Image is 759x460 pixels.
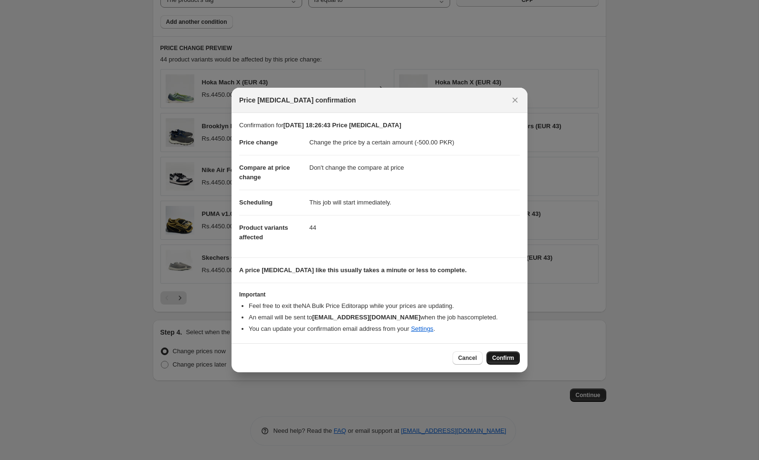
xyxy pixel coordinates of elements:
[486,351,520,365] button: Confirm
[411,325,433,332] a: Settings
[249,301,520,311] li: Feel free to exit the NA Bulk Price Editor app while your prices are updating.
[239,121,520,130] p: Confirmation for
[458,354,477,362] span: Cancel
[453,351,483,365] button: Cancel
[239,139,278,146] span: Price change
[239,199,273,206] span: Scheduling
[239,224,288,241] span: Product variants affected
[492,354,514,362] span: Confirm
[239,291,520,298] h3: Important
[309,155,520,180] dd: Don't change the compare at price
[239,266,467,274] b: A price [MEDICAL_DATA] like this usually takes a minute or less to complete.
[249,324,520,334] li: You can update your confirmation email address from your .
[239,95,356,105] span: Price [MEDICAL_DATA] confirmation
[309,190,520,215] dd: This job will start immediately.
[508,93,522,107] button: Close
[309,215,520,240] dd: 44
[312,314,421,321] b: [EMAIL_ADDRESS][DOMAIN_NAME]
[249,313,520,322] li: An email will be sent to when the job has completed .
[283,122,401,129] b: [DATE] 18:26:43 Price [MEDICAL_DATA]
[239,164,290,181] span: Compare at price change
[309,130,520,155] dd: Change the price by a certain amount (-500.00 PKR)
